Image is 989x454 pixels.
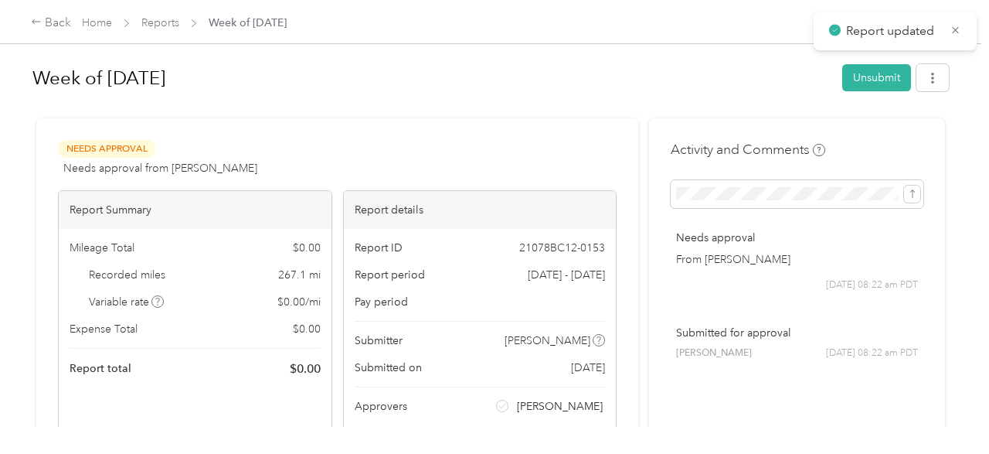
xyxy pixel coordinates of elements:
h1: Week of September 22 2025 [32,60,831,97]
div: Back [31,14,71,32]
span: Report total [70,360,131,377]
span: $ 0.00 [290,360,321,378]
span: $ 0.00 [293,240,321,256]
span: Approvers [355,398,407,415]
span: Needs approval from [PERSON_NAME] [63,160,257,176]
span: Recorded miles [89,267,165,283]
a: Home [82,16,112,29]
span: Needs Approval [58,140,155,158]
span: [DATE] 08:22 am PDT [826,278,918,292]
span: Variable rate [89,294,165,310]
span: Mileage Total [70,240,134,256]
span: Submitter [355,333,403,349]
button: Unsubmit [842,64,911,91]
span: 21078BC12-0153 [519,240,605,256]
iframe: Everlance-gr Chat Button Frame [902,367,989,454]
p: From [PERSON_NAME] [676,251,918,268]
span: Expense Total [70,321,138,337]
span: Pay period [355,294,408,310]
span: $ 0.00 / mi [277,294,321,310]
div: Report Summary [59,191,331,229]
div: Report details [344,191,617,229]
span: $ 0.00 [293,321,321,337]
span: Report ID [355,240,403,256]
span: [DATE] - [DATE] [528,267,605,283]
p: Report updated [846,22,939,41]
span: [PERSON_NAME] [517,398,603,415]
a: Reports [141,16,179,29]
span: Week of [DATE] [209,15,287,31]
span: [PERSON_NAME] [676,346,752,360]
span: [PERSON_NAME] [505,333,590,349]
span: [DATE] [571,360,605,376]
p: Needs approval [676,230,918,246]
p: Submitted for approval [676,325,918,341]
h4: Activity and Comments [671,140,825,159]
span: Report period [355,267,425,283]
span: Submitted on [355,360,422,376]
span: [DATE] 08:22 am PDT [826,346,918,360]
span: 267.1 mi [278,267,321,283]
